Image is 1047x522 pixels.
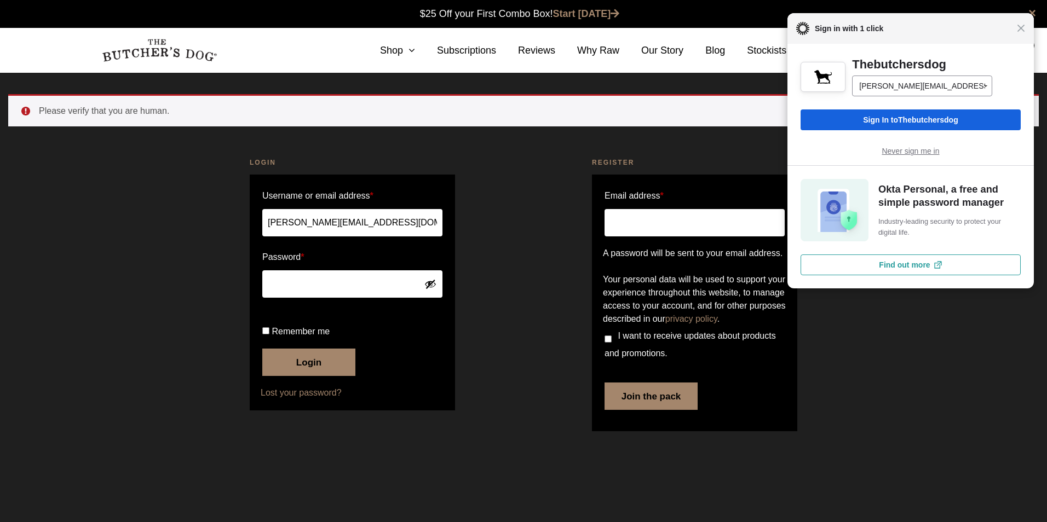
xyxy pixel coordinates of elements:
[852,57,992,72] div: Thebutchersdog
[555,43,619,58] a: Why Raw
[665,314,717,323] a: privacy policy
[262,187,442,205] label: Username or email address
[358,43,415,58] a: Shop
[262,349,355,376] button: Login
[603,247,786,260] p: A password will be sent to your email address.
[553,8,620,19] a: Start [DATE]
[605,331,776,358] span: I want to receive updates about products and promotions.
[814,68,832,85] img: fs015py64x8qtLx6q2p8
[496,43,555,58] a: Reviews
[878,183,1017,208] h5: Okta Personal, a free and simple password manager
[424,278,436,290] button: Show password
[619,43,683,58] a: Our Story
[603,273,786,326] p: Your personal data will be used to support your experience throughout this website, to manage acc...
[801,109,1021,130] button: Sign In toThebutchersdog
[1028,7,1036,20] a: close
[809,22,1017,35] span: Sign in with 1 click
[1017,24,1025,32] span: Close
[415,43,496,58] a: Subscriptions
[882,147,939,155] a: Never sign me in
[272,327,330,336] span: Remember me
[801,254,1021,275] button: Find out more
[605,187,664,205] label: Email address
[261,386,444,399] a: Lost your password?
[250,157,455,168] h2: Login
[605,382,698,410] button: Join the pack
[878,216,1017,237] span: Industry-leading security to protect your digital life.
[898,115,958,124] span: Thebutchersdog
[683,43,725,58] a: Blog
[262,248,442,266] label: Password
[39,105,1021,118] li: Please verify that you are human.
[605,335,612,343] input: I want to receive updates about products and promotions.
[262,327,269,334] input: Remember me
[725,43,786,58] a: Stockists
[592,157,797,168] h2: Register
